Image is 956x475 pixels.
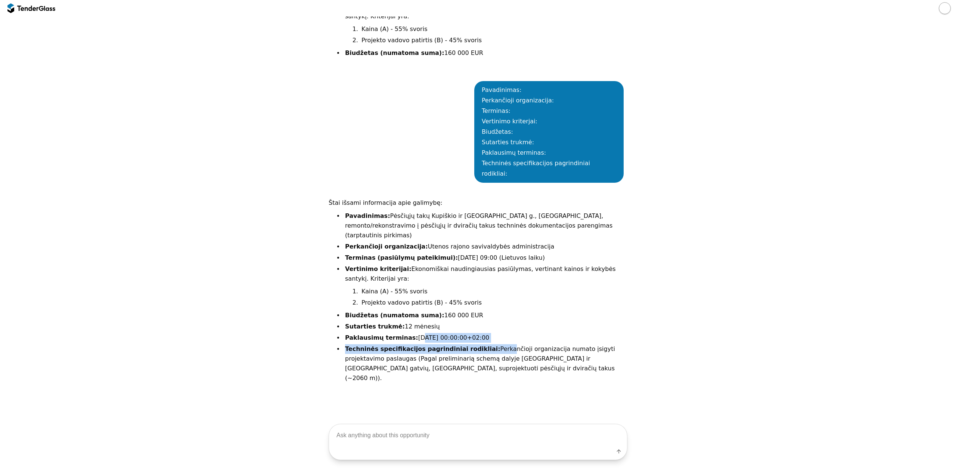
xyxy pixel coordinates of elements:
li: 160 000 EUR [344,311,627,320]
strong: Terminas (pasiūlymų pateikimui): [345,254,458,261]
strong: Biudžetas (numatoma suma): [345,312,444,319]
li: [DATE] 09:00 (Lietuvos laiku) [344,253,627,263]
li: Utenos rajono savivaldybės administracija [344,242,627,252]
strong: Paklausimų terminas: [345,334,418,341]
li: Pėsčiųjų takų Kupiškio ir [GEOGRAPHIC_DATA] g., [GEOGRAPHIC_DATA], remonto/rekonstravimo į pėsčių... [344,211,627,240]
li: Ekonomiškai naudingiausias pasiūlymas, vertinant kainos ir kokybės santykį. Kriterijai yra: [344,264,627,308]
li: Perkančioji organizacija numato įsigyti projektavimo paslaugas (Pagal preliminarią schemą dalyje ... [344,344,627,383]
strong: Techninės specifikacijos pagrindiniai rodikliai: [345,345,500,352]
li: Kaina (A) - 55% svoris [360,287,627,296]
div: Pavadinimas: Perkančioji organizacija: Terminas: Vertinimo kriterjai: Biudžetas: Sutarties trukmė... [482,85,616,179]
strong: Perkančioji organizacija: [345,243,428,250]
li: Projekto vadovo patirtis (B) - 45% svoris [360,298,627,308]
li: Ekonomiškai naudingiausias pasiūlymas, vertinant kainos ir kokybės santykį. Kriterijai yra: [344,2,627,45]
strong: Vertinimo kriterijai: [345,265,412,272]
strong: Pavadinimas: [345,212,390,219]
li: 12 mėnesių [344,322,627,331]
p: Štai išsami informacija apie galimybę: [329,198,627,208]
li: Kaina (A) - 55% svoris [360,24,627,34]
strong: Biudžetas (numatoma suma): [345,49,444,56]
li: [DATE] 00:00:00+02:00 [344,333,627,343]
li: Projekto vadovo patirtis (B) - 45% svoris [360,36,627,45]
li: 160 000 EUR [344,48,627,58]
strong: Sutarties trukmė: [345,323,405,330]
